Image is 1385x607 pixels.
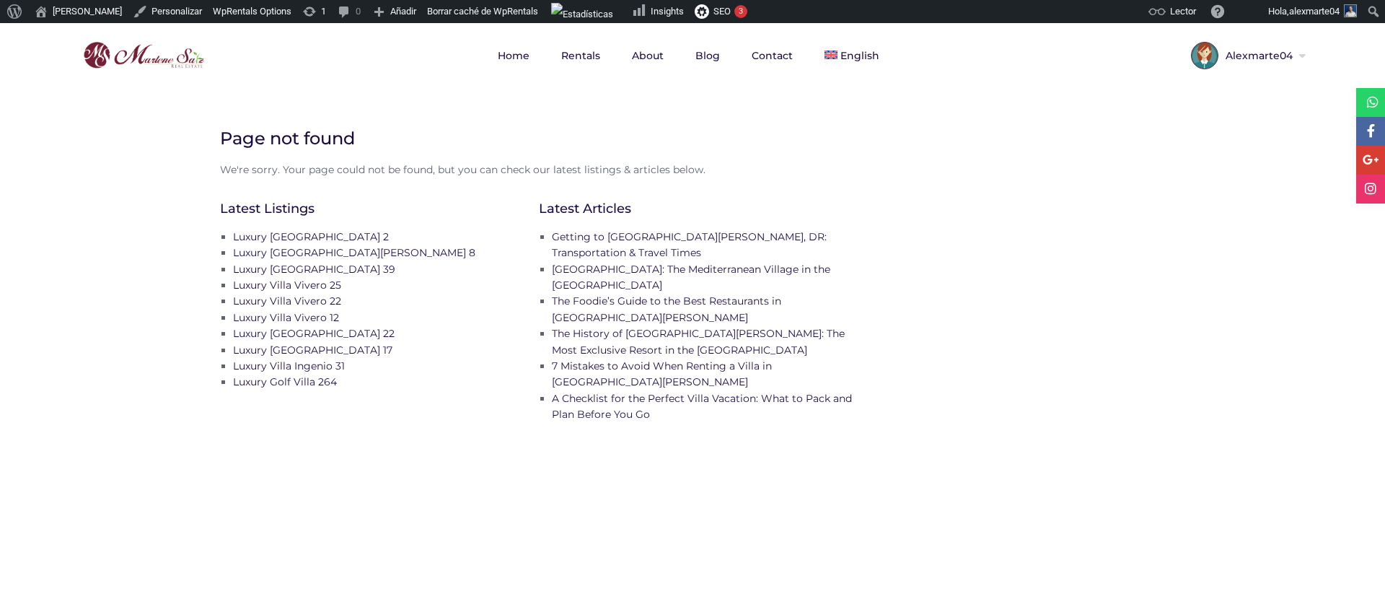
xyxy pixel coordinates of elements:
span: SEO [713,6,731,17]
h3: Latest Articles [539,201,858,217]
a: Luxury Golf Villa 264 [233,375,337,388]
a: English [810,23,894,88]
a: Luxury [GEOGRAPHIC_DATA] 39 [233,263,395,276]
a: A Checklist for the Perfect Villa Vacation: What to Pack and Plan Before You Go [552,392,852,421]
h3: Latest Listings [220,201,539,217]
a: Luxury Villa Vivero 22 [233,294,341,307]
a: Contact [737,23,807,88]
a: 7 Mistakes to Avoid When Renting a Villa in [GEOGRAPHIC_DATA][PERSON_NAME] [552,359,772,388]
a: Luxury [GEOGRAPHIC_DATA] 2 [233,230,389,243]
span: Alexmarte04 [1218,51,1296,61]
a: Rentals [547,23,615,88]
a: Luxury [GEOGRAPHIC_DATA] 22 [233,327,395,340]
span: English [840,49,879,62]
a: Luxury Villa Vivero 12 [233,311,339,324]
a: Luxury Villa Ingenio 31 [233,359,345,372]
span: alexmarte04 [1289,6,1340,17]
a: Getting to [GEOGRAPHIC_DATA][PERSON_NAME], DR: Transportation & Travel Times [552,230,827,259]
a: [GEOGRAPHIC_DATA]: The Mediterranean Village in the [GEOGRAPHIC_DATA] [552,263,830,292]
a: The History of [GEOGRAPHIC_DATA][PERSON_NAME]: The Most Exclusive Resort in the [GEOGRAPHIC_DATA] [552,327,845,356]
div: 3 [734,5,747,18]
img: logo [79,38,208,73]
a: Luxury [GEOGRAPHIC_DATA][PERSON_NAME] 8 [233,246,475,259]
a: Luxury [GEOGRAPHIC_DATA] 17 [233,344,392,357]
a: Home [483,23,544,88]
img: Visitas de 48 horas. Haz clic para ver más estadísticas del sitio. [551,3,613,26]
p: We're sorry. Your page could not be found, but you can check our latest listings & articles below. [220,160,1187,179]
a: About [617,23,678,88]
a: The Foodie’s Guide to the Best Restaurants in [GEOGRAPHIC_DATA][PERSON_NAME] [552,294,781,323]
h1: Page not found [220,127,1176,149]
a: Luxury Villa Vivero 25 [233,279,341,292]
a: Blog [681,23,734,88]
